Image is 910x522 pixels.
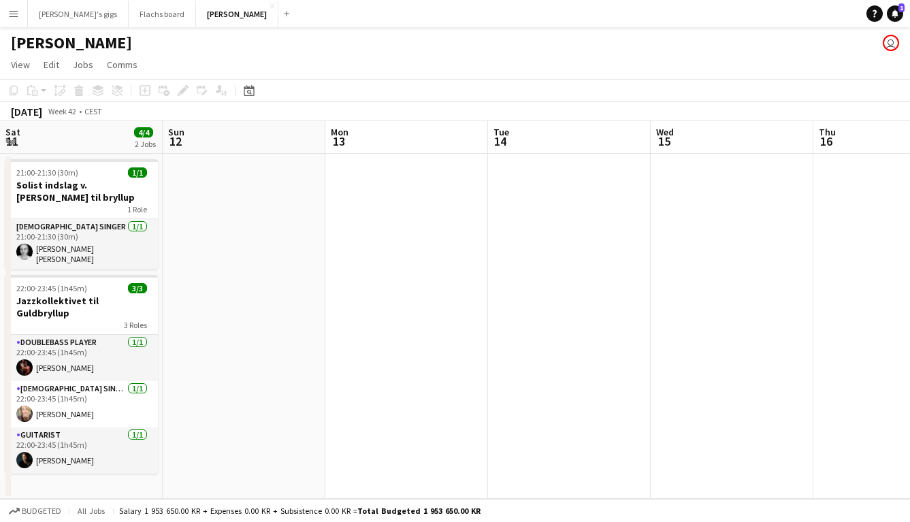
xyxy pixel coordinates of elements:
[127,204,147,214] span: 1 Role
[819,126,836,138] span: Thu
[5,335,158,381] app-card-role: Doublebass Player1/122:00-23:45 (1h45m)[PERSON_NAME]
[73,59,93,71] span: Jobs
[493,126,509,138] span: Tue
[168,126,184,138] span: Sun
[44,59,59,71] span: Edit
[11,33,132,53] h1: [PERSON_NAME]
[11,105,42,118] div: [DATE]
[128,283,147,293] span: 3/3
[5,179,158,203] h3: Solist indslag v. [PERSON_NAME] til bryllup
[16,167,78,178] span: 21:00-21:30 (30m)
[107,59,137,71] span: Comms
[28,1,129,27] button: [PERSON_NAME]'s gigs
[5,381,158,427] app-card-role: [DEMOGRAPHIC_DATA] Singer1/122:00-23:45 (1h45m)[PERSON_NAME]
[5,56,35,74] a: View
[166,133,184,149] span: 12
[129,1,196,27] button: Flachs board
[898,3,905,12] span: 1
[67,56,99,74] a: Jobs
[128,167,147,178] span: 1/1
[7,504,63,519] button: Budgeted
[5,219,158,270] app-card-role: [DEMOGRAPHIC_DATA] Singer1/121:00-21:30 (30m)[PERSON_NAME] [PERSON_NAME]
[38,56,65,74] a: Edit
[75,506,108,516] span: All jobs
[119,506,481,516] div: Salary 1 953 650.00 KR + Expenses 0.00 KR + Subsistence 0.00 KR =
[5,275,158,474] app-job-card: 22:00-23:45 (1h45m)3/3Jazzkollektivet til Guldbryllup3 RolesDoublebass Player1/122:00-23:45 (1h45...
[817,133,836,149] span: 16
[16,283,87,293] span: 22:00-23:45 (1h45m)
[654,133,674,149] span: 15
[883,35,899,51] app-user-avatar: Asger Søgaard Hajslund
[134,127,153,137] span: 4/4
[357,506,481,516] span: Total Budgeted 1 953 650.00 KR
[22,506,61,516] span: Budgeted
[331,126,348,138] span: Mon
[101,56,143,74] a: Comms
[656,126,674,138] span: Wed
[124,320,147,330] span: 3 Roles
[5,427,158,474] app-card-role: Guitarist1/122:00-23:45 (1h45m)[PERSON_NAME]
[5,159,158,270] app-job-card: 21:00-21:30 (30m)1/1Solist indslag v. [PERSON_NAME] til bryllup1 Role[DEMOGRAPHIC_DATA] Singer1/1...
[196,1,278,27] button: [PERSON_NAME]
[11,59,30,71] span: View
[3,133,20,149] span: 11
[887,5,903,22] a: 1
[45,106,79,116] span: Week 42
[135,139,156,149] div: 2 Jobs
[329,133,348,149] span: 13
[491,133,509,149] span: 14
[5,295,158,319] h3: Jazzkollektivet til Guldbryllup
[5,126,20,138] span: Sat
[84,106,102,116] div: CEST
